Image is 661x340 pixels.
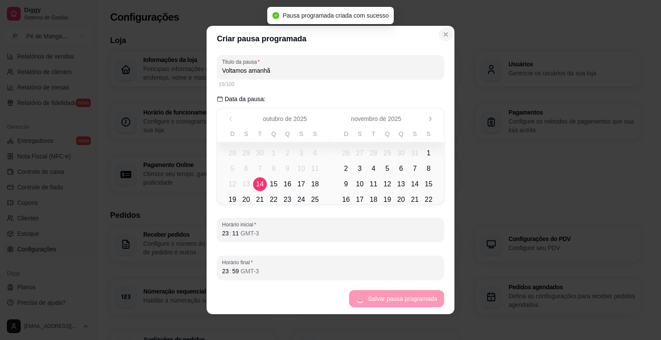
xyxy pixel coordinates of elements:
span: 18 [311,179,319,189]
span: domingo, 5 de outubro de 2025 [225,162,239,176]
span: domingo, 12 de outubro de 2025 [225,177,239,191]
span: Q [285,130,290,138]
span: quinta-feira, 20 de novembro de 2025 [394,193,408,207]
div: minute, [231,267,240,275]
span: 11 [370,179,377,189]
span: quarta-feira, 12 de novembro de 2025 [380,177,394,191]
span: 25 [311,195,319,205]
span: 1 [272,148,276,158]
span: domingo, 26 de outubro de 2025 [339,146,353,160]
button: Close [439,28,453,41]
div: hour, [221,229,230,238]
span: segunda-feira, 17 de novembro de 2025 [353,193,367,207]
span: Q [385,130,390,138]
span: 21 [411,195,419,205]
span: terça-feira, 18 de novembro de 2025 [367,193,380,207]
span: 2 [286,148,290,158]
span: 13 [397,179,405,189]
input: Titulo da pausa [222,66,439,75]
span: 24 [297,195,305,205]
div: time zone, [240,267,260,275]
span: 17 [297,179,305,189]
span: sexta-feira, 21 de novembro de 2025 [408,193,422,207]
span: 11 [311,164,319,174]
span: sábado, 1 de novembro de 2025 [422,146,436,160]
span: domingo, 16 de novembro de 2025 [339,193,353,207]
span: sexta-feira, 17 de outubro de 2025 [294,177,308,191]
span: S [426,130,430,138]
span: 4 [313,148,317,158]
span: sábado, 4 de outubro de 2025 [308,146,322,160]
span: segunda-feira, 6 de outubro de 2025 [239,162,253,176]
span: 5 [231,164,235,174]
span: 12 [229,179,236,189]
span: 26 [342,148,350,158]
span: segunda-feira, 27 de outubro de 2025 [353,146,367,160]
span: terça-feira, 4 de novembro de 2025 [367,162,380,176]
span: domingo, 19 de outubro de 2025 [225,193,239,207]
table: outubro de 2025 [217,129,330,238]
span: 7 [413,164,417,174]
span: 3 [358,164,362,174]
span: 2 [344,164,348,174]
span: 15 [270,179,278,189]
span: sábado, 15 de novembro de 2025 [422,177,436,191]
span: sábado, 18 de outubro de 2025 [308,177,322,191]
span: terça-feira, 7 de outubro de 2025 [253,162,267,176]
span: 5 [386,164,389,174]
span: terça-feira, 21 de outubro de 2025 [253,193,267,207]
span: 9 [344,179,348,189]
span: S [358,130,361,138]
span: 18 [370,195,377,205]
span: 6 [399,164,403,174]
span: 3 [300,148,303,158]
span: 8 [427,164,431,174]
span: 29 [383,148,391,158]
span: sexta-feira, 10 de outubro de 2025 [294,162,308,176]
div: time zone, [240,229,260,238]
span: Horário final [222,259,439,266]
span: 10 [356,179,364,189]
span: 27 [356,148,364,158]
span: 20 [242,195,250,205]
span: quinta-feira, 2 de outubro de 2025 [281,146,294,160]
span: 21 [256,195,264,205]
span: D [344,130,348,138]
div: hour, [221,267,230,275]
span: segunda-feira, 10 de novembro de 2025 [353,177,367,191]
span: quarta-feira, 29 de outubro de 2025 [380,146,394,160]
span: segunda-feira, 3 de novembro de 2025 [353,162,367,176]
span: segunda-feira, 13 de outubro de 2025 [239,177,253,191]
span: domingo, 9 de novembro de 2025 [339,177,353,191]
span: quarta-feira, 1 de outubro de 2025 [267,146,281,160]
span: S [299,130,303,138]
div: outubro a novembro de 2025 [217,108,444,204]
span: novembro de 2025 [351,114,402,123]
span: segunda-feira, 29 de setembro de 2025 [239,146,253,160]
span: 19 [383,195,391,205]
span: check-circle [272,12,279,19]
span: D [230,130,235,138]
span: 22 [425,195,432,205]
span: sexta-feira, 3 de outubro de 2025 [294,146,308,160]
p: Data da pausa: [217,95,444,103]
span: sexta-feira, 14 de novembro de 2025 [408,177,422,191]
span: Hoje, Data selecionada: terça-feira, 14 de outubro de 2025, terça-feira, 14 de outubro de 2025 se... [253,177,267,191]
span: T [372,130,376,138]
span: sexta-feira, 24 de outubro de 2025 [294,193,308,207]
span: terça-feira, 30 de setembro de 2025 [253,146,267,160]
span: quinta-feira, 6 de novembro de 2025 [394,162,408,176]
span: quarta-feira, 8 de outubro de 2025 [267,162,281,176]
div: minute, [231,229,240,238]
span: 30 [256,148,264,158]
span: quinta-feira, 30 de outubro de 2025 [394,146,408,160]
span: 7 [258,164,262,174]
span: 13 [242,179,250,189]
span: terça-feira, 28 de outubro de 2025 [367,146,380,160]
span: sábado, 25 de outubro de 2025 [308,193,322,207]
button: Próximo [423,112,437,126]
div: : [229,267,232,275]
table: novembro de 2025 [330,129,444,238]
span: 16 [284,179,291,189]
header: Criar pausa programada [207,26,454,52]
